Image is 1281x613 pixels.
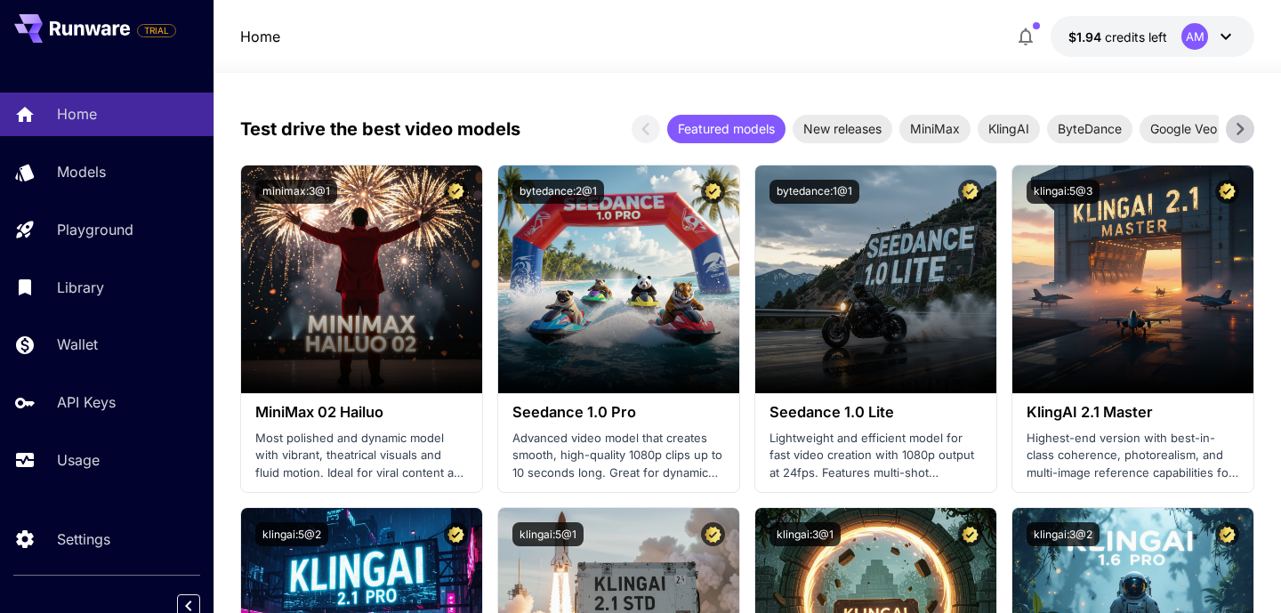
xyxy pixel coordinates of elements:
[958,522,982,546] button: Certified Model – Vetted for best performance and includes a commercial license.
[512,430,725,482] p: Advanced video model that creates smooth, high-quality 1080p clips up to 10 seconds long. Great f...
[57,528,110,550] p: Settings
[1215,522,1239,546] button: Certified Model – Vetted for best performance and includes a commercial license.
[793,115,892,143] div: New releases
[1215,180,1239,204] button: Certified Model – Vetted for best performance and includes a commercial license.
[240,116,520,142] p: Test drive the best video models
[667,115,786,143] div: Featured models
[769,404,982,421] h3: Seedance 1.0 Lite
[1140,119,1228,138] span: Google Veo
[512,180,604,204] button: bytedance:2@1
[255,522,328,546] button: klingai:5@2
[769,430,982,482] p: Lightweight and efficient model for fast video creation with 1080p output at 24fps. Features mult...
[57,103,97,125] p: Home
[255,404,468,421] h3: MiniMax 02 Hailuo
[769,180,859,204] button: bytedance:1@1
[512,404,725,421] h3: Seedance 1.0 Pro
[444,180,468,204] button: Certified Model – Vetted for best performance and includes a commercial license.
[769,522,841,546] button: klingai:3@1
[137,20,176,41] span: Add your payment card to enable full platform functionality.
[240,26,280,47] nav: breadcrumb
[667,119,786,138] span: Featured models
[57,449,100,471] p: Usage
[57,219,133,240] p: Playground
[1068,29,1105,44] span: $1.94
[138,24,175,37] span: TRIAL
[978,115,1040,143] div: KlingAI
[255,430,468,482] p: Most polished and dynamic model with vibrant, theatrical visuals and fluid motion. Ideal for vira...
[498,165,739,393] img: alt
[1140,115,1228,143] div: Google Veo
[899,119,971,138] span: MiniMax
[1047,119,1132,138] span: ByteDance
[444,522,468,546] button: Certified Model – Vetted for best performance and includes a commercial license.
[755,165,996,393] img: alt
[240,26,280,47] a: Home
[1027,430,1239,482] p: Highest-end version with best-in-class coherence, photorealism, and multi-image reference capabil...
[1105,29,1167,44] span: credits left
[57,277,104,298] p: Library
[255,180,337,204] button: minimax:3@1
[978,119,1040,138] span: KlingAI
[958,180,982,204] button: Certified Model – Vetted for best performance and includes a commercial license.
[1181,23,1208,50] div: AM
[1027,522,1100,546] button: klingai:3@2
[1051,16,1254,57] button: $1.9433AM
[57,334,98,355] p: Wallet
[1047,115,1132,143] div: ByteDance
[512,522,584,546] button: klingai:5@1
[1012,165,1253,393] img: alt
[57,161,106,182] p: Models
[793,119,892,138] span: New releases
[701,522,725,546] button: Certified Model – Vetted for best performance and includes a commercial license.
[241,165,482,393] img: alt
[899,115,971,143] div: MiniMax
[1027,180,1100,204] button: klingai:5@3
[1027,404,1239,421] h3: KlingAI 2.1 Master
[57,391,116,413] p: API Keys
[1068,28,1167,46] div: $1.9433
[701,180,725,204] button: Certified Model – Vetted for best performance and includes a commercial license.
